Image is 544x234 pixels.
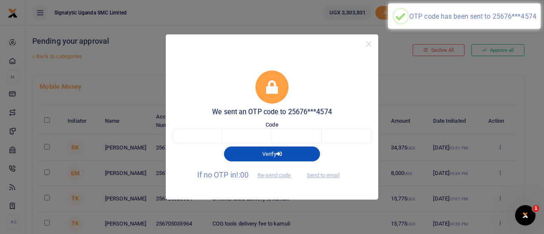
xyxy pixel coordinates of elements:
[266,121,278,129] label: Code
[224,147,320,161] button: Verify
[533,205,539,212] span: 1
[515,205,535,226] iframe: Intercom live chat
[409,12,536,20] div: OTP code has been sent to 25676***4574
[197,170,298,179] span: If no OTP in
[236,170,249,179] span: !:00
[363,38,375,50] button: Close
[173,108,371,116] h5: We sent an OTP code to 25676***4574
